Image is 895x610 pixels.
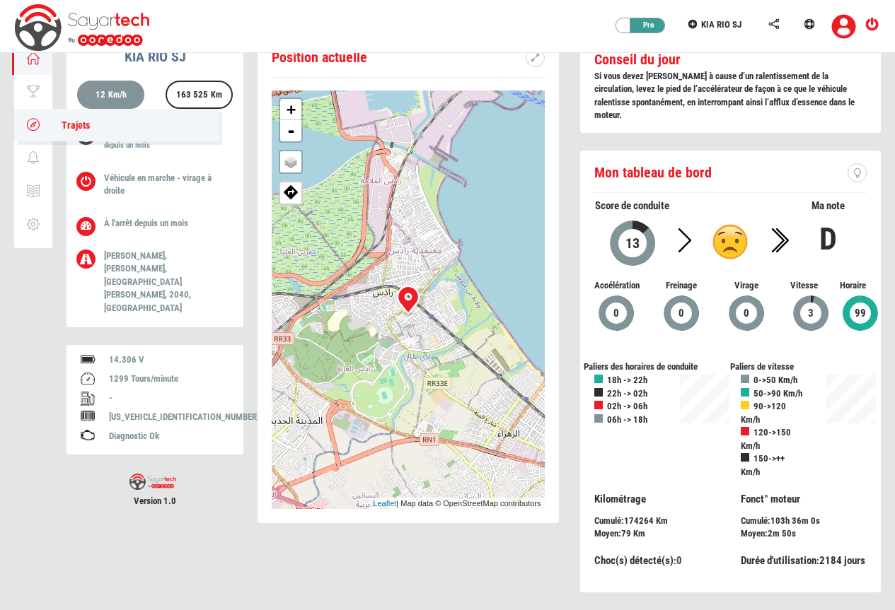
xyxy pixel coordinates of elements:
b: 02h -> 06h [607,401,647,411]
div: Paliers des horaires de conduite [584,360,731,374]
span: 0 [676,554,682,567]
div: 1299 Tours/minute [109,373,229,386]
b: 90->120 Km/h [741,401,786,425]
b: 18h -> 22h [607,375,647,385]
b: 150->++ Km/h [741,453,785,477]
b: D [819,221,837,257]
div: Diagnostic Ok [109,430,229,443]
div: 14.306 V [109,353,229,367]
div: : [730,492,877,541]
div: Paliers de vitesse [730,360,877,374]
span: Virage [724,279,768,293]
span: À l'arrêt [104,218,132,228]
span: Score de conduite [595,199,669,212]
a: Trajets [14,109,219,141]
b: Si vous devez [PERSON_NAME] à cause d’un ralentissement de la circulation, levez le pied de l’acc... [594,71,855,121]
div: 163 525 [170,82,229,110]
span: Mon tableau de bord [594,164,712,181]
img: sayartech-logo.png [129,474,176,490]
div: : [594,553,720,568]
span: Durée d'utilisation [741,554,816,567]
span: 13 [625,235,640,252]
span: 79 [621,528,631,539]
span: Afficher ma position sur google map [280,182,301,199]
span: 174264 [624,515,654,526]
span: Horaire [839,279,867,293]
div: : [741,527,867,541]
b: KIA RIO SJ [125,48,186,65]
b: 06h -> 18h [607,414,647,425]
span: Moyen [741,528,765,539]
a: Zoom out [280,120,301,141]
div: - [109,392,229,405]
p: [PERSON_NAME], [PERSON_NAME], [GEOGRAPHIC_DATA][PERSON_NAME], 2040, [GEOGRAPHIC_DATA] [104,250,222,315]
span: 3 [807,305,814,322]
a: Zoom in [280,99,301,120]
p: Véhicule en marche - virage à droite [104,172,222,198]
span: Ma note [812,199,845,212]
span: depuis un mois [134,218,188,228]
b: Conseil du jour [594,51,681,68]
span: Freinage [659,279,703,293]
b: 120->150 Km/h [741,427,791,451]
span: Version 1.0 [67,495,243,508]
span: Km [633,528,645,539]
span: 103h 36m 0s [770,515,820,526]
div: | Map data © OpenStreetMap contributors [369,498,544,510]
img: directions.png [284,184,299,199]
span: KIA RIO SJ [701,19,741,30]
div: : [584,492,731,541]
a: Leaflet [373,499,396,508]
label: depuis un mois [104,140,150,151]
label: Km/h [108,89,127,101]
span: Vitesse [790,279,817,293]
span: Position actuelle [272,49,367,66]
span: 2m 50s [768,528,796,539]
div: : [594,527,720,541]
span: 99 [854,305,867,322]
span: Choc(s) détecté(s) [594,554,674,567]
span: Accélération [594,279,638,293]
span: Moyen [594,528,618,539]
a: Layers [280,151,301,172]
span: Km [656,515,668,526]
label: Km [211,89,222,101]
div: : [741,553,867,568]
div: Pro [623,18,666,33]
span: 0 [613,305,620,322]
span: 2184 jours [819,554,865,567]
span: 0 [743,305,750,322]
b: 50->90 Km/h [753,388,802,399]
span: Cumulé [741,515,768,526]
div: [US_VEHICLE_IDENTIFICATION_NUMBER] [109,411,229,424]
span: Trajets [47,119,90,131]
div: 12 [89,82,133,110]
b: 0->50 Km/h [753,375,797,385]
span: 0 [678,305,685,322]
b: 22h -> 02h [607,388,647,399]
img: d.png [712,224,748,259]
p: Fonct° moteur [741,492,867,507]
span: Cumulé [594,515,621,526]
p: Kilométrage [594,492,720,507]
